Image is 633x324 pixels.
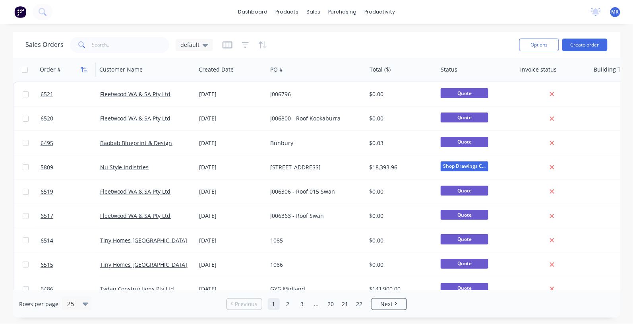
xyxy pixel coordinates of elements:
div: productivity [360,6,399,18]
div: Customer Name [99,66,143,74]
a: 6495 [41,131,100,155]
span: 6521 [41,90,53,98]
div: J006363 - Roof Swan [271,212,359,220]
div: $0.00 [370,212,431,220]
span: Quote [441,210,488,220]
div: Status [441,66,458,74]
div: $141,900.00 [370,285,431,293]
a: Page 1 is your current page [268,298,280,310]
span: default [180,41,199,49]
div: GYG Midland [271,285,359,293]
a: Next page [372,300,407,308]
ul: Pagination [223,298,410,310]
a: 5809 [41,155,100,179]
div: Order # [40,66,61,74]
a: 6521 [41,82,100,106]
a: Page 3 [296,298,308,310]
span: Quote [441,259,488,269]
a: 6486 [41,277,100,301]
span: Quote [441,88,488,98]
span: 5809 [41,163,53,171]
div: Building Time [594,66,631,74]
div: J006800 - Roof Kookaburra [271,114,359,122]
span: 6486 [41,285,53,293]
input: Search... [92,37,170,53]
img: Factory [14,6,26,18]
a: Page 20 [325,298,337,310]
button: Create order [562,39,608,51]
div: products [271,6,302,18]
a: Page 21 [339,298,351,310]
div: [DATE] [199,261,264,269]
span: Next [381,300,393,308]
div: $0.00 [370,261,431,269]
div: 1086 [271,261,359,269]
a: 6514 [41,229,100,252]
a: 6515 [41,253,100,277]
div: [DATE] [199,188,264,196]
div: Invoice status [521,66,557,74]
span: Quote [441,113,488,122]
a: Fleetwood WA & SA Pty Ltd [100,212,171,219]
div: 1085 [271,237,359,244]
div: Total ($) [370,66,391,74]
div: [DATE] [199,285,264,293]
span: 6495 [41,139,53,147]
a: Page 22 [354,298,366,310]
span: 6515 [41,261,53,269]
a: Nu Style Indistries [100,163,149,171]
a: Tydan Constructions Pty Ltd [100,285,174,293]
a: 6519 [41,180,100,204]
a: Tiny Homes [GEOGRAPHIC_DATA] [100,261,188,268]
h1: Sales Orders [25,41,64,49]
div: [DATE] [199,114,264,122]
span: Quote [441,283,488,293]
div: $18,393.96 [370,163,431,171]
span: MR [612,8,619,16]
a: 6520 [41,107,100,130]
span: Quote [441,234,488,244]
a: Tiny Homes [GEOGRAPHIC_DATA] [100,237,188,244]
span: Previous [235,300,257,308]
a: dashboard [234,6,271,18]
a: Previous page [227,300,262,308]
div: [DATE] [199,163,264,171]
div: sales [302,6,324,18]
div: $0.00 [370,90,431,98]
div: PO # [270,66,283,74]
a: Fleetwood WA & SA Pty Ltd [100,114,171,122]
a: Fleetwood WA & SA Pty Ltd [100,188,171,195]
div: $0.03 [370,139,431,147]
div: [STREET_ADDRESS] [271,163,359,171]
div: [DATE] [199,212,264,220]
div: J006796 [271,90,359,98]
div: [DATE] [199,237,264,244]
span: Shop Drawings C... [441,161,488,171]
a: 6517 [41,204,100,228]
button: Options [519,39,559,51]
span: Rows per page [19,300,58,308]
span: Quote [441,186,488,196]
span: 6520 [41,114,53,122]
div: $0.00 [370,114,431,122]
div: [DATE] [199,90,264,98]
span: 6514 [41,237,53,244]
div: $0.00 [370,188,431,196]
a: Jump forward [311,298,323,310]
div: Created Date [199,66,234,74]
div: [DATE] [199,139,264,147]
a: Fleetwood WA & SA Pty Ltd [100,90,171,98]
div: Bunbury [271,139,359,147]
a: Page 2 [282,298,294,310]
span: 6517 [41,212,53,220]
span: Quote [441,137,488,147]
div: J006306 - Roof 015 Swan [271,188,359,196]
div: purchasing [324,6,360,18]
div: $0.00 [370,237,431,244]
span: 6519 [41,188,53,196]
a: Baobab Blueprint & Design [100,139,172,147]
